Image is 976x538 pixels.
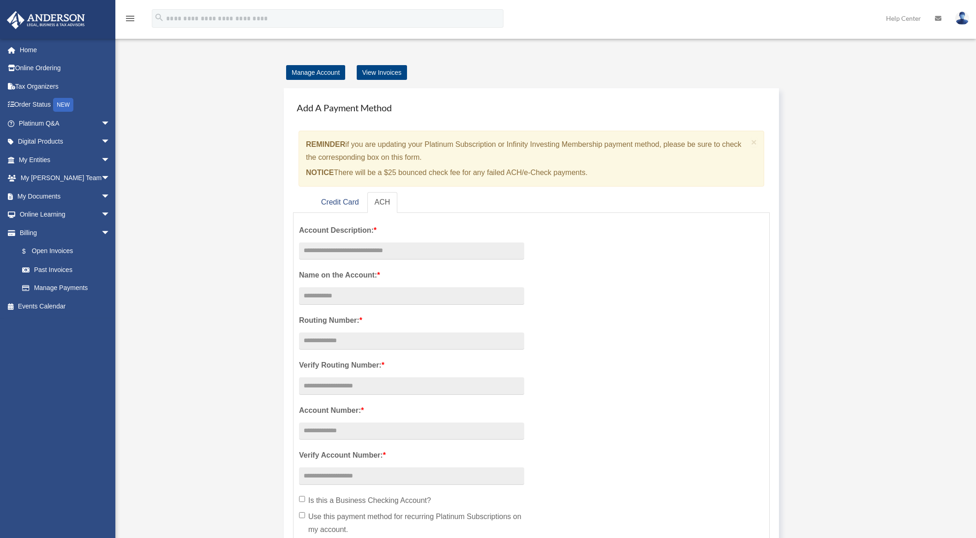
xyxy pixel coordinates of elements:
a: Online Learningarrow_drop_down [6,206,124,224]
strong: NOTICE [306,169,334,176]
label: Use this payment method for recurring Platinum Subscriptions on my account. [299,510,524,536]
label: Verify Routing Number: [299,359,524,372]
div: NEW [53,98,73,112]
label: Account Number: [299,404,524,417]
span: arrow_drop_down [101,169,120,188]
label: Verify Account Number: [299,449,524,462]
img: User Pic [955,12,969,25]
a: Online Ordering [6,59,124,78]
a: Events Calendar [6,297,124,315]
a: ACH [367,192,398,213]
a: Home [6,41,124,59]
span: × [751,137,757,147]
a: Platinum Q&Aarrow_drop_down [6,114,124,133]
a: My [PERSON_NAME] Teamarrow_drop_down [6,169,124,187]
a: Billingarrow_drop_down [6,224,124,242]
img: Anderson Advisors Platinum Portal [4,11,88,29]
a: My Documentsarrow_drop_down [6,187,124,206]
a: Past Invoices [13,260,124,279]
a: Credit Card [314,192,366,213]
a: Order StatusNEW [6,96,124,115]
span: arrow_drop_down [101,151,120,169]
a: View Invoices [357,65,407,80]
input: Use this payment method for recurring Platinum Subscriptions on my account. [299,512,305,518]
a: Manage Payments [13,279,120,297]
span: arrow_drop_down [101,224,120,242]
span: arrow_drop_down [101,206,120,224]
a: $Open Invoices [13,242,124,261]
a: menu [125,16,136,24]
a: Manage Account [286,65,345,80]
label: Is this a Business Checking Account? [299,494,524,507]
a: Tax Organizers [6,77,124,96]
a: Digital Productsarrow_drop_down [6,133,124,151]
h4: Add A Payment Method [293,97,770,118]
input: Is this a Business Checking Account? [299,496,305,502]
span: arrow_drop_down [101,133,120,151]
label: Account Description: [299,224,524,237]
div: if you are updating your Platinum Subscription or Infinity Investing Membership payment method, p... [299,131,764,187]
strong: REMINDER [306,140,345,148]
label: Routing Number: [299,314,524,327]
label: Name on the Account: [299,269,524,282]
p: There will be a $25 bounced check fee for any failed ACH/e-Check payments. [306,166,748,179]
span: arrow_drop_down [101,114,120,133]
span: arrow_drop_down [101,187,120,206]
i: menu [125,13,136,24]
span: $ [27,246,32,257]
i: search [154,12,164,23]
a: My Entitiesarrow_drop_down [6,151,124,169]
button: Close [751,137,757,147]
